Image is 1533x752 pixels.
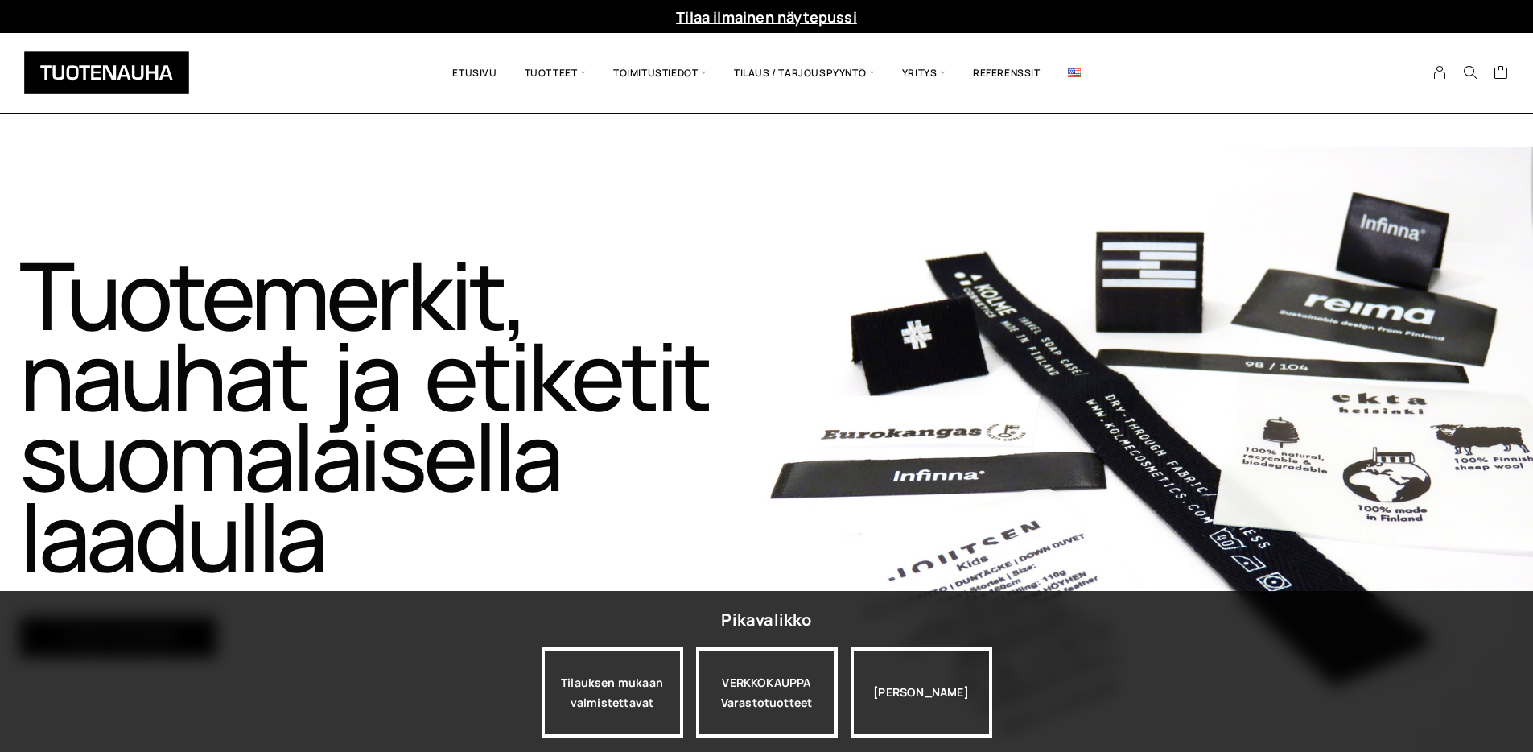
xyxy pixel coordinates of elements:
span: Toimitustiedot [600,45,720,101]
div: VERKKOKAUPPA Varastotuotteet [696,647,838,738]
div: Pikavalikko [721,605,811,634]
a: Tilaa ilmainen näytepussi [676,7,857,27]
span: Tilaus / Tarjouspyyntö [720,45,888,101]
a: Referenssit [959,45,1054,101]
a: My Account [1424,65,1456,80]
div: [PERSON_NAME] [851,647,992,738]
a: Cart [1494,64,1509,84]
button: Search [1455,65,1486,80]
h1: Tuotemerkit, nauhat ja etiketit suomalaisella laadulla​ [19,254,764,576]
img: English [1068,68,1081,77]
a: Tilauksen mukaan valmistettavat [542,647,683,738]
img: Tuotenauha Oy [24,51,189,94]
span: Tuotteet [511,45,600,101]
span: Yritys [888,45,959,101]
a: Etusivu [439,45,510,101]
a: VERKKOKAUPPAVarastotuotteet [696,647,838,738]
